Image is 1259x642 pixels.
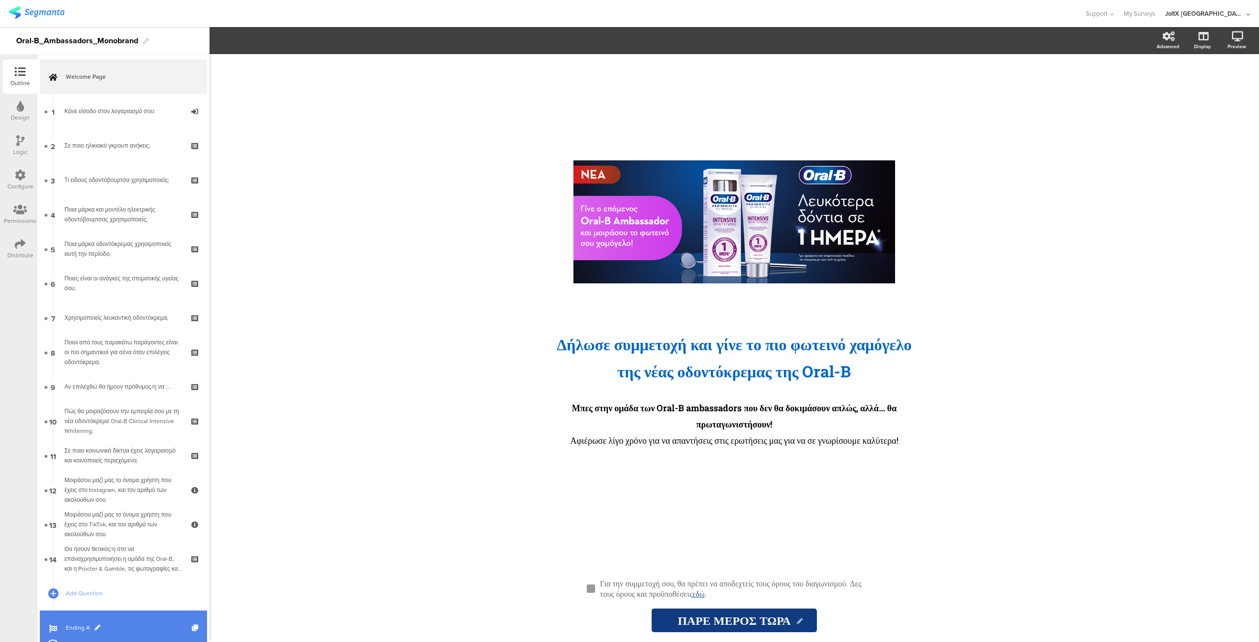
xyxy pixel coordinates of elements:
span: 7 [51,312,55,323]
a: 11 Σε ποια κοινωνικά δίκτυα έχεις λογαριασμό και κοινοποιείς περιεχόμενο; [40,438,207,473]
input: Start [652,609,817,632]
span: 11 [50,450,56,461]
a: Welcome Page [40,60,207,94]
div: Logic [13,148,28,156]
a: εδώ [692,588,705,599]
div: Ποια μάρκα και μοντέλο ηλεκτρικής οδοντόβουρτσας χρησιμοποιείς; [64,205,182,224]
a: 12 Μοιράσου μαζί μας το όνομα χρήστη που έχεις στο Instagram, και τον αριθμό των ακολούθων σου [40,473,207,507]
a: 8 Ποιοι από τους παρακάτω παράγοντες είναι οι πιο σημαντικοί για σένα όταν επιλέγεις οδοντόκρεμα; [40,335,207,369]
div: Outline [10,79,30,88]
div: Πώς θα μοιραζόσουν την εμπειρία σου με τη νέα οδοντόκρεμα Oral-B Clinical Intensive Whitening; [64,406,182,436]
div: Ποιοι από τους παρακάτω παράγοντες είναι οι πιο σημαντικοί για σένα όταν επιλέγεις οδοντόκρεμα; [64,337,182,367]
div: Τι είδους οδοντόβουρτσα χρησιμοποιείς; [64,175,182,185]
div: Θα ήσουν θετικός/η στο να επαναχρησιμοποιήσει η ομάδα της Oral-B, και η Procter & Gamble, τις φωτ... [64,544,182,574]
a: 1 Κάνε είσοδο στον λογαριασμό σου: [40,94,207,128]
div: Ποια μάρκα οδοντόκρεμας χρησιμοποιείς αυτή την περίοδο; [64,239,182,259]
span: 3 [51,175,55,185]
span: 9 [51,381,55,392]
a: 2 Σε ποιο ηλικιακό γκρουπ ανήκεις; [40,128,207,163]
span: 1 [52,106,55,117]
div: Design [11,113,30,122]
div: Χρησιμοποιείς λευκαντική οδοντόκρεμα; [64,313,182,323]
span: Αφιέρωσε λίγο χρόνο για να απαντήσεις στις ερωτήσεις μας για να σε γνωρίσουμε καλύτερα! [570,434,898,446]
div: Advanced [1157,43,1179,50]
p: Για την συμμετοχή σου, θα πρέπει να αποδεχτείς τους όρους του διαγωνισμού. Δες τους όρους και προ... [600,578,877,599]
div: Σε ποιο ηλικιακό γκρουπ ανήκεις; [64,141,182,151]
span: 10 [49,416,57,427]
span: 6 [51,278,55,289]
div: Αν επιλεχθώ θα ήμουν πρόθυμος/η να …. [64,382,182,392]
div: Display [1194,43,1211,50]
div: Configure [7,182,33,191]
span: Δήλωσε συμμετοχή και γίνε το πιο φωτεινό χαμόγελο της νέας οδοντόκρεμα ς της Oral-B [557,334,912,382]
span: Ending A [66,623,192,633]
div: Permissions [4,216,36,225]
div: JoltX [GEOGRAPHIC_DATA] [1165,9,1244,18]
div: Μοιράσου μαζί μας το όνομα χρήστη που έχεις στο TikTok, και τον αριθμό των ακολούθων σου [64,510,182,539]
a: 5 Ποια μάρκα οδοντόκρεμας χρησιμοποιείς αυτή την περίοδο; [40,232,207,266]
div: Ποιες είναι οι ανάγκες της στοματικής υγείας σου; [64,274,182,293]
img: segmanta logo [9,6,64,19]
a: 10 Πώς θα μοιραζόσουν την εμπειρία σου με τη νέα οδοντόκρεμα Oral-B Clinical Intensive Whitening; [40,404,207,438]
span: Add Question [66,588,192,598]
a: 14 Θα ήσουν θετικός/η στο να επαναχρησιμοποιήσει η ομάδα της Oral-B, και η Procter & Gamble, τις ... [40,542,207,576]
a: 6 Ποιες είναι οι ανάγκες της στοματικής υγείας σου; [40,266,207,301]
span: 8 [51,347,55,358]
span: 4 [51,209,55,220]
i: Duplicate [192,625,200,631]
div: Σε ποια κοινωνικά δίκτυα έχεις λογαριασμό και κοινοποιείς περιεχόμενο; [64,446,182,465]
span: 12 [49,485,57,495]
strong: Μπες στην ομάδα των Oral-B ambassadors που δεν θα δοκιμάσουν απλώς, αλλά… θα πρωταγωνιστήσουν! [572,402,897,430]
div: Μοιράσου μαζί μας το όνομα χρήστη που έχεις στο Instagram, και τον αριθμό των ακολούθων σου [64,475,182,505]
div: Preview [1228,43,1246,50]
a: 13 Μοιράσου μαζί μας το όνομα χρήστη που έχεις στο TikTok, και τον αριθμό των ακολούθων σου [40,507,207,542]
div: Oral-B_Ambassadors_Monobrand [16,33,138,49]
span: Welcome Page [66,72,192,82]
span: 14 [49,553,57,564]
a: 4 Ποια μάρκα και μοντέλο ηλεκτρικής οδοντόβουρτσας χρησιμοποιείς; [40,197,207,232]
div: Distribute [7,251,33,260]
a: 7 Χρησιμοποιείς λευκαντική οδοντόκρεμα; [40,301,207,335]
span: Support [1086,9,1108,18]
span: 2 [51,140,55,151]
a: 9 Αν επιλεχθώ θα ήμουν πρόθυμος/η να …. [40,369,207,404]
span: 5 [51,244,55,254]
a: 3 Τι είδους οδοντόβουρτσα χρησιμοποιείς; [40,163,207,197]
span: 13 [49,519,57,530]
div: Κάνε είσοδο στον λογαριασμό σου: [64,106,182,116]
